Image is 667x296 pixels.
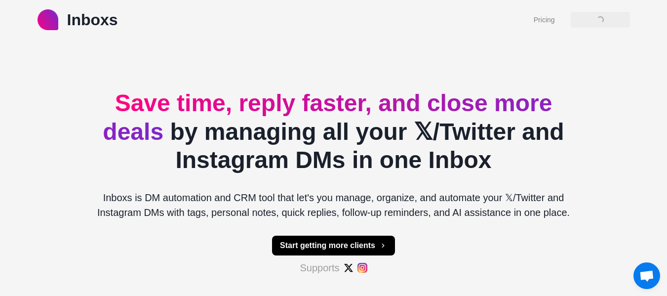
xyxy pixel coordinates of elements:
[103,90,552,145] span: Save time, reply faster, and close more deals
[344,263,353,273] img: #
[633,262,660,289] a: Open chat
[67,8,118,32] p: Inboxs
[38,9,58,30] img: logo
[89,190,579,220] p: Inboxs is DM automation and CRM tool that let's you manage, organize, and automate your 𝕏/Twitter...
[89,89,579,174] h2: by managing all your 𝕏/Twitter and Instagram DMs in one Inbox
[357,263,367,273] img: #
[300,260,339,275] p: Supports
[534,15,555,25] a: Pricing
[38,8,118,32] a: logoInboxs
[272,236,395,255] button: Start getting more clients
